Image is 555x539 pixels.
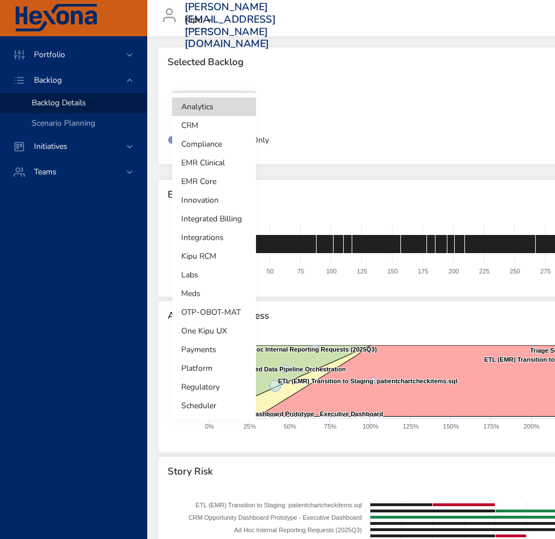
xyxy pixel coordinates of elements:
[172,378,256,396] li: Regulatory
[172,247,256,266] li: Kipu RCM
[172,322,256,340] li: One Kipu UX
[172,172,256,191] li: EMR Core
[172,266,256,284] li: Labs
[172,228,256,247] li: Integrations
[172,303,256,322] li: OTP-OBOT-MAT
[172,284,256,303] li: Meds
[172,396,256,415] li: Scheduler
[172,97,256,116] li: Analytics
[172,153,256,172] li: EMR Clinical
[172,116,256,135] li: CRM
[172,135,256,153] li: Compliance
[172,191,256,209] li: Innovation
[172,359,256,378] li: Platform
[172,340,256,359] li: Payments
[172,209,256,228] li: Integrated Billing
